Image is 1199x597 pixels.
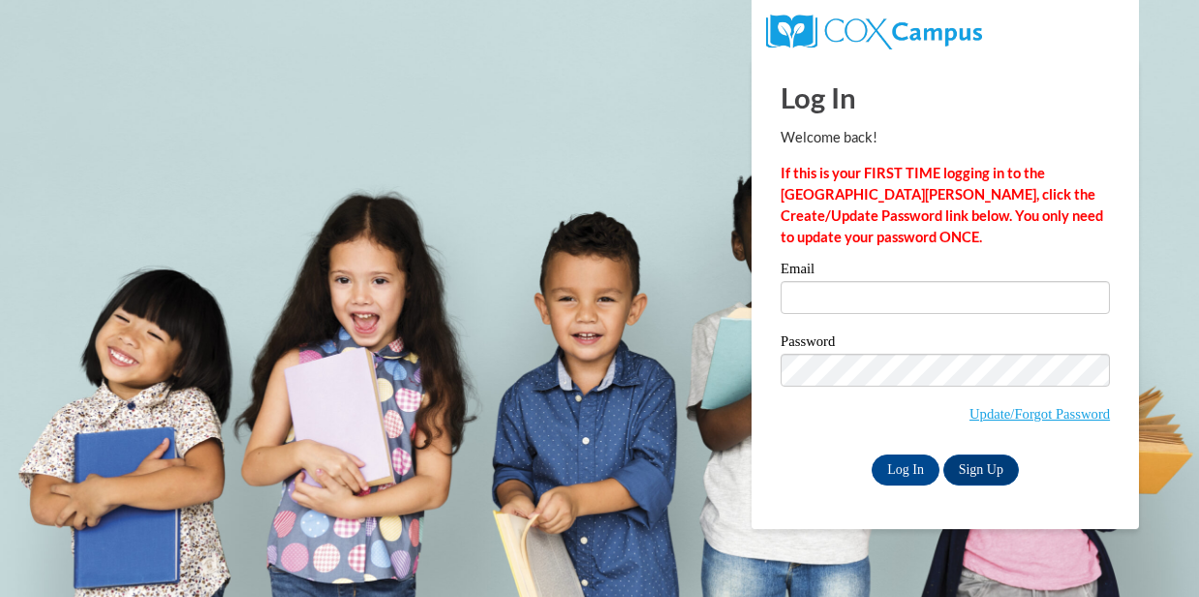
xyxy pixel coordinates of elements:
[766,22,982,39] a: COX Campus
[781,334,1110,354] label: Password
[766,15,982,49] img: COX Campus
[781,127,1110,148] p: Welcome back!
[781,262,1110,281] label: Email
[969,406,1110,422] a: Update/Forgot Password
[943,455,1019,486] a: Sign Up
[872,455,939,486] input: Log In
[781,78,1110,117] h1: Log In
[781,165,1103,245] strong: If this is your FIRST TIME logging in to the [GEOGRAPHIC_DATA][PERSON_NAME], click the Create/Upd...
